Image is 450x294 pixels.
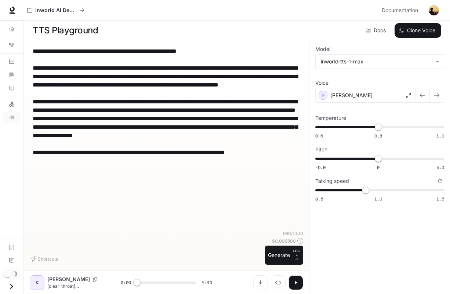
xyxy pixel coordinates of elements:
[35,7,76,14] p: Inworld AI Demos
[3,111,21,123] a: TTS Playground
[436,177,444,185] button: Reset to default
[3,255,21,267] a: Feedback
[202,279,212,286] span: 1:10
[47,283,103,289] p: [clear_throat] [PERSON_NAME] of France – Love in the Time of Madness [PERSON_NAME], also called [...
[436,133,444,139] span: 1.0
[315,80,329,85] p: Voice
[315,196,323,202] span: 0.5
[321,58,432,65] div: inworld-tts-1-max
[30,253,61,265] button: Shortcuts
[47,276,90,283] p: [PERSON_NAME]
[427,3,441,18] button: User avatar
[315,164,326,170] span: -5.0
[3,98,21,110] a: LLM Playground
[31,277,43,289] div: C
[315,133,323,139] span: 0.6
[3,82,21,94] a: Logs
[24,3,88,18] button: All workspaces
[316,55,444,69] div: inworld-tts-1-max
[253,275,268,290] button: Download audio
[293,249,300,257] p: CTRL +
[3,279,20,294] button: Open drawer
[395,23,441,38] button: Clone Voice
[33,23,98,38] h1: TTS Playground
[379,3,424,18] a: Documentation
[436,164,444,170] span: 5.0
[272,238,296,244] p: $ 0.009800
[382,6,418,15] span: Documentation
[364,23,389,38] a: Docs
[436,196,444,202] span: 1.5
[121,279,131,286] span: 0:00
[374,133,382,139] span: 0.8
[3,39,21,51] a: Graph Registry
[283,230,303,236] p: 980 / 1000
[330,92,373,99] p: [PERSON_NAME]
[315,47,330,52] p: Model
[429,5,439,15] img: User avatar
[3,242,21,253] a: Documentation
[293,249,300,262] p: ⏎
[4,269,11,278] span: Dark mode toggle
[315,179,349,184] p: Talking speed
[3,56,21,67] a: Dashboards
[271,275,286,290] button: Inspect
[265,246,303,265] button: GenerateCTRL +⏎
[315,147,327,152] p: Pitch
[315,115,346,121] p: Temperature
[374,196,382,202] span: 1.0
[90,277,100,282] button: Copy Voice ID
[3,69,21,81] a: Traces
[3,23,21,35] a: Overview
[377,164,380,170] span: 0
